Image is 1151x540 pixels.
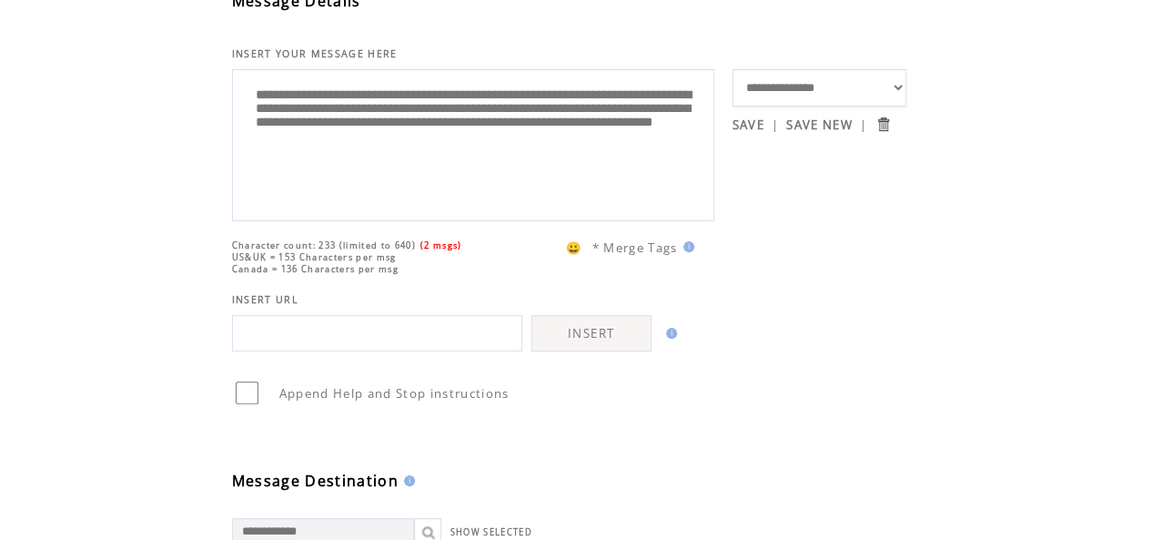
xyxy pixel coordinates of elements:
[232,251,397,263] span: US&UK = 153 Characters per msg
[661,328,677,339] img: help.gif
[786,117,853,133] a: SAVE NEW
[279,385,510,402] span: Append Help and Stop instructions
[566,239,582,256] span: 😀
[772,117,779,133] span: |
[399,475,415,486] img: help.gif
[732,117,764,133] a: SAVE
[232,293,298,306] span: INSERT URL
[450,526,532,538] a: SHOW SELECTED
[592,239,678,256] span: * Merge Tags
[420,239,462,251] span: (2 msgs)
[232,471,399,491] span: Message Destination
[874,116,892,133] input: Submit
[232,47,398,60] span: INSERT YOUR MESSAGE HERE
[678,241,694,252] img: help.gif
[232,239,416,251] span: Character count: 233 (limited to 640)
[531,315,651,352] a: INSERT
[232,263,399,275] span: Canada = 136 Characters per msg
[860,117,867,133] span: |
